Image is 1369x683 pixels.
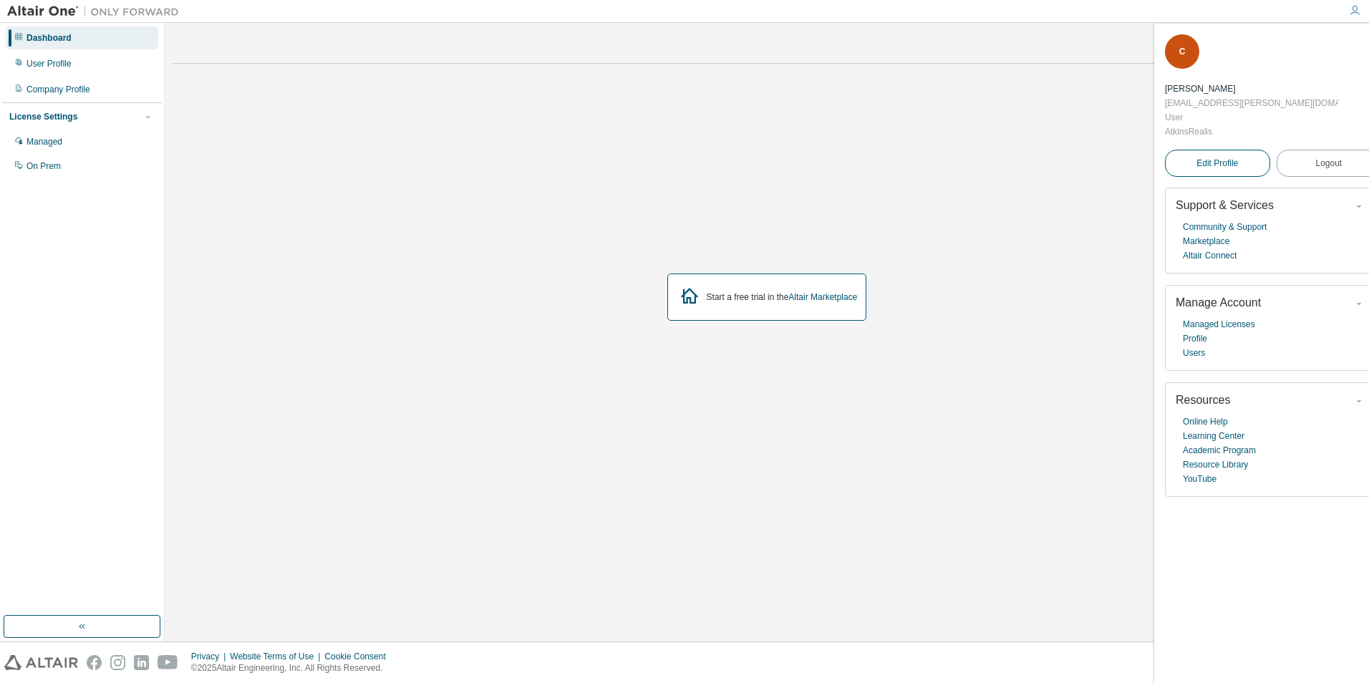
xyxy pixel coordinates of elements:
a: Resource Library [1183,457,1248,472]
div: On Prem [26,160,61,172]
div: Cookie Consent [324,651,394,662]
img: instagram.svg [110,655,125,670]
a: Profile [1183,331,1207,346]
div: Privacy [191,651,230,662]
div: User [1165,110,1338,125]
div: Carine Boyajian [1165,82,1338,96]
div: Website Terms of Use [230,651,324,662]
img: facebook.svg [87,655,102,670]
a: Marketplace [1183,234,1229,248]
div: Managed [26,136,62,147]
span: Logout [1315,156,1342,170]
span: Resources [1176,394,1230,406]
a: Learning Center [1183,429,1244,443]
div: [EMAIL_ADDRESS][PERSON_NAME][DOMAIN_NAME] [1165,96,1338,110]
a: Users [1183,346,1205,360]
div: License Settings [9,111,77,122]
a: Altair Marketplace [788,292,857,302]
a: YouTube [1183,472,1216,486]
img: altair_logo.svg [4,655,78,670]
a: Altair Connect [1183,248,1237,263]
img: linkedin.svg [134,655,149,670]
a: Academic Program [1183,443,1256,457]
img: Altair One [7,4,186,19]
a: Online Help [1183,415,1228,429]
div: AtkinsRealis [1165,125,1338,139]
a: Community & Support [1183,220,1267,234]
img: youtube.svg [158,655,178,670]
a: Edit Profile [1165,150,1270,177]
span: Manage Account [1176,296,1261,309]
div: User Profile [26,58,72,69]
span: Support & Services [1176,199,1274,211]
div: Start a free trial in the [707,291,858,303]
span: C [1179,47,1186,57]
p: © 2025 Altair Engineering, Inc. All Rights Reserved. [191,662,395,674]
div: Company Profile [26,84,90,95]
span: Edit Profile [1196,158,1238,169]
div: Dashboard [26,32,72,44]
a: Managed Licenses [1183,317,1255,331]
